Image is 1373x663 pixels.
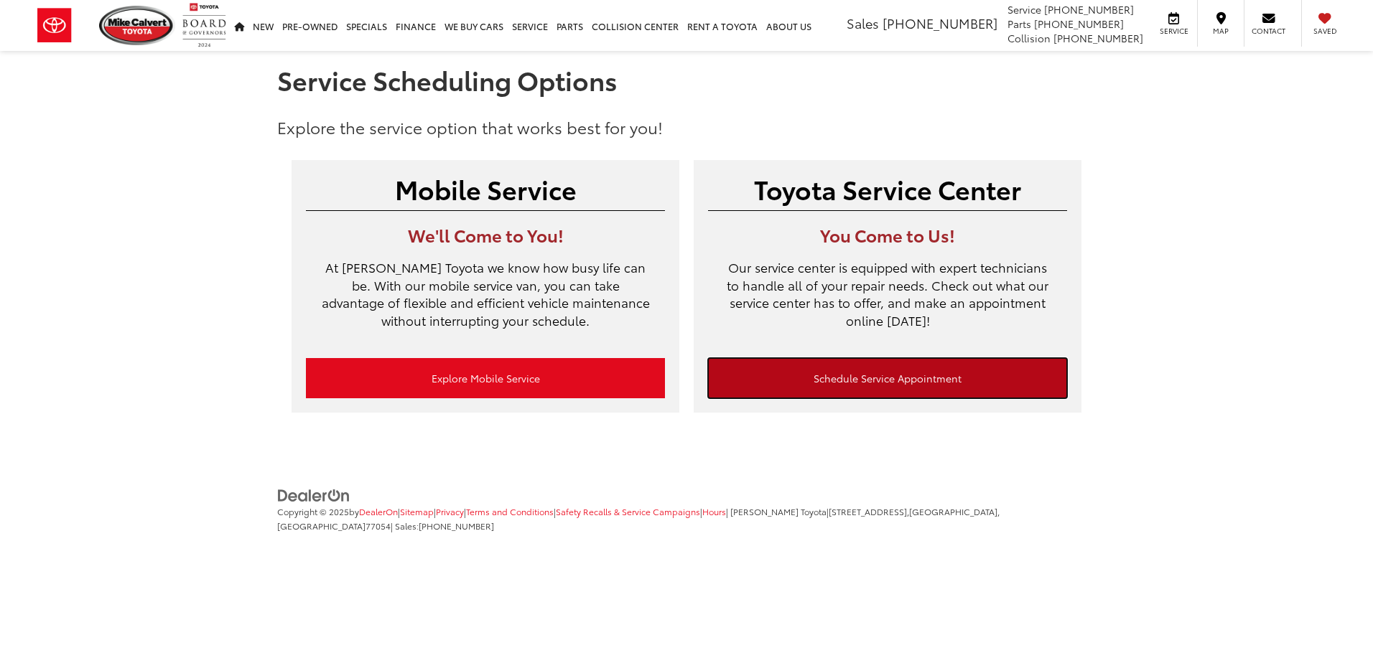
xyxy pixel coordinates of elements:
span: | [700,505,726,517]
span: [PHONE_NUMBER] [1053,31,1143,45]
span: [PHONE_NUMBER] [1034,17,1124,31]
a: Terms and Conditions [466,505,554,517]
span: | [554,505,700,517]
span: by [349,505,398,517]
span: Map [1205,26,1237,36]
span: Copyright © 2025 [277,505,349,517]
a: Safety Recalls & Service Campaigns, Opens in a new tab [556,505,700,517]
span: [GEOGRAPHIC_DATA], [909,505,1000,517]
a: Explore Mobile Service [306,358,665,398]
p: At [PERSON_NAME] Toyota we know how busy life can be. With our mobile service van, you can take a... [306,258,665,344]
img: DealerOn [277,488,350,504]
span: [STREET_ADDRESS], [829,505,909,517]
a: Sitemap [400,505,434,517]
span: Collision [1007,31,1051,45]
span: | Sales: [391,519,494,532]
a: DealerOn Home Page [359,505,398,517]
span: [PHONE_NUMBER] [419,519,494,532]
span: | [464,505,554,517]
h1: Service Scheduling Options [277,65,1096,94]
span: [GEOGRAPHIC_DATA] [277,519,366,532]
span: | [434,505,464,517]
a: DealerOn [277,487,350,502]
span: [PHONE_NUMBER] [1044,2,1134,17]
span: Contact [1252,26,1285,36]
a: Schedule Service Appointment [708,358,1067,398]
span: Service [1007,2,1041,17]
span: Saved [1309,26,1341,36]
span: Service [1158,26,1190,36]
span: [PHONE_NUMBER] [883,14,997,32]
span: Sales [847,14,879,32]
span: Parts [1007,17,1031,31]
p: Explore the service option that works best for you! [277,116,1096,138]
h2: Mobile Service [306,174,665,203]
a: Privacy [436,505,464,517]
h2: Toyota Service Center [708,174,1067,203]
span: 77054 [366,519,391,532]
span: | [398,505,434,517]
p: Our service center is equipped with expert technicians to handle all of your repair needs. Check ... [708,258,1067,344]
span: | [PERSON_NAME] Toyota [726,505,827,517]
h3: You Come to Us! [708,225,1067,244]
a: Hours [702,505,726,517]
h3: We'll Come to You! [306,225,665,244]
img: Mike Calvert Toyota [99,6,175,45]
